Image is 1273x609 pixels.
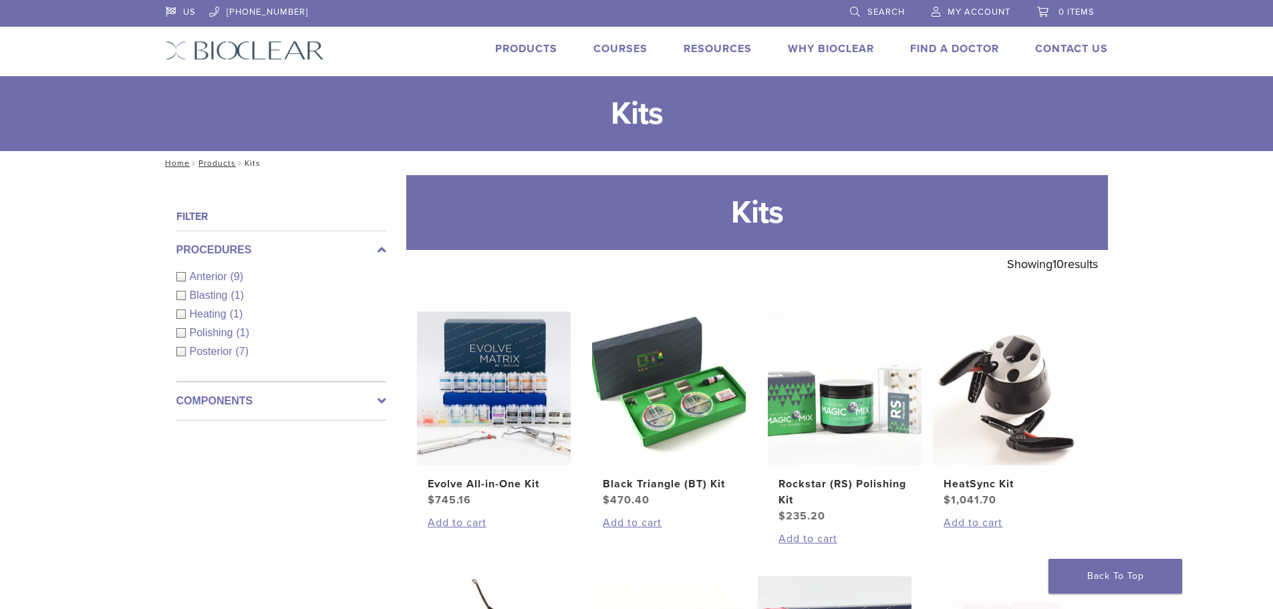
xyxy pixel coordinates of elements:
a: Rockstar (RS) Polishing KitRockstar (RS) Polishing Kit $235.20 [767,312,923,524]
span: $ [428,493,435,507]
h4: Filter [176,209,386,225]
span: (1) [230,308,243,320]
a: Courses [593,42,648,55]
a: Back To Top [1048,559,1182,594]
span: / [236,160,245,166]
nav: Kits [156,151,1118,175]
span: $ [779,509,786,523]
a: HeatSync KitHeatSync Kit $1,041.70 [932,312,1088,508]
a: Find A Doctor [910,42,999,55]
img: Black Triangle (BT) Kit [592,312,746,465]
span: Search [867,7,905,17]
bdi: 470.40 [603,493,650,507]
a: Contact Us [1035,42,1108,55]
label: Procedures [176,242,386,258]
span: My Account [948,7,1010,17]
img: HeatSync Kit [933,312,1087,465]
a: Black Triangle (BT) KitBlack Triangle (BT) Kit $470.40 [591,312,747,508]
span: (1) [231,289,244,301]
label: Components [176,393,386,409]
span: 0 items [1058,7,1095,17]
span: Polishing [190,327,237,338]
span: $ [603,493,610,507]
p: Showing results [1007,250,1098,278]
img: Bioclear [166,41,324,60]
a: Add to cart: “HeatSync Kit” [944,515,1076,531]
bdi: 235.20 [779,509,825,523]
img: Rockstar (RS) Polishing Kit [768,312,922,465]
a: Products [495,42,557,55]
span: Anterior [190,271,231,282]
span: (1) [236,327,249,338]
img: Evolve All-in-One Kit [417,312,571,465]
a: Add to cart: “Rockstar (RS) Polishing Kit” [779,531,911,547]
a: Resources [684,42,752,55]
a: Add to cart: “Black Triangle (BT) Kit” [603,515,735,531]
span: $ [944,493,951,507]
a: Products [198,158,236,168]
span: Heating [190,308,230,320]
span: 10 [1052,257,1064,271]
bdi: 1,041.70 [944,493,996,507]
span: Posterior [190,346,236,357]
h2: HeatSync Kit [944,476,1076,492]
h1: Kits [406,175,1108,250]
h2: Rockstar (RS) Polishing Kit [779,476,911,508]
bdi: 745.16 [428,493,471,507]
a: Add to cart: “Evolve All-in-One Kit” [428,515,560,531]
span: Blasting [190,289,231,301]
span: (7) [236,346,249,357]
a: Why Bioclear [788,42,874,55]
h2: Black Triangle (BT) Kit [603,476,735,492]
span: (9) [231,271,244,282]
h2: Evolve All-in-One Kit [428,476,560,492]
a: Evolve All-in-One KitEvolve All-in-One Kit $745.16 [416,312,572,508]
a: Home [161,158,190,168]
span: / [190,160,198,166]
